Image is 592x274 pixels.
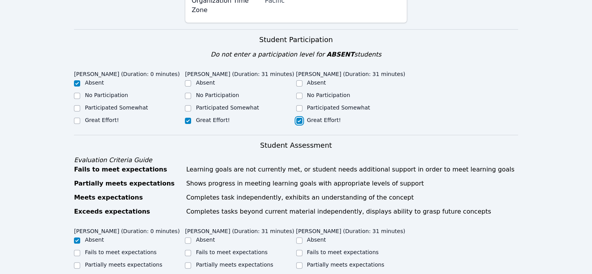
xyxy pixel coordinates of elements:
[74,179,181,188] div: Partially meets expectations
[186,165,518,174] div: Learning goals are not currently met, or student needs additional support in order to meet learni...
[186,179,518,188] div: Shows progress in meeting learning goals with appropriate levels of support
[74,34,518,45] h3: Student Participation
[196,104,259,111] label: Participated Somewhat
[74,165,181,174] div: Fails to meet expectations
[74,224,180,236] legend: [PERSON_NAME] (Duration: 0 minutes)
[85,92,128,98] label: No Participation
[307,104,370,111] label: Participated Somewhat
[85,80,104,86] label: Absent
[307,249,379,255] label: Fails to meet expectations
[196,249,267,255] label: Fails to meet expectations
[186,207,518,216] div: Completes tasks beyond current material independently, displays ability to grasp future concepts
[74,193,181,202] div: Meets expectations
[74,207,181,216] div: Exceeds expectations
[307,262,385,268] label: Partially meets expectations
[85,117,119,123] label: Great Effort!
[85,249,156,255] label: Fails to meet expectations
[85,237,104,243] label: Absent
[185,67,294,79] legend: [PERSON_NAME] (Duration: 31 minutes)
[307,237,326,243] label: Absent
[186,193,518,202] div: Completes task independently, exhibits an understanding of the concept
[196,80,215,86] label: Absent
[196,262,273,268] label: Partially meets expectations
[307,117,341,123] label: Great Effort!
[74,67,180,79] legend: [PERSON_NAME] (Duration: 0 minutes)
[307,80,326,86] label: Absent
[74,50,518,59] div: Do not enter a participation level for students
[307,92,350,98] label: No Participation
[327,51,354,58] span: ABSENT
[85,104,148,111] label: Participated Somewhat
[85,262,162,268] label: Partially meets expectations
[196,237,215,243] label: Absent
[74,156,518,165] div: Evaluation Criteria Guide
[296,67,406,79] legend: [PERSON_NAME] (Duration: 31 minutes)
[196,92,239,98] label: No Participation
[74,140,518,151] h3: Student Assessment
[296,224,406,236] legend: [PERSON_NAME] (Duration: 31 minutes)
[196,117,230,123] label: Great Effort!
[185,224,294,236] legend: [PERSON_NAME] (Duration: 31 minutes)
